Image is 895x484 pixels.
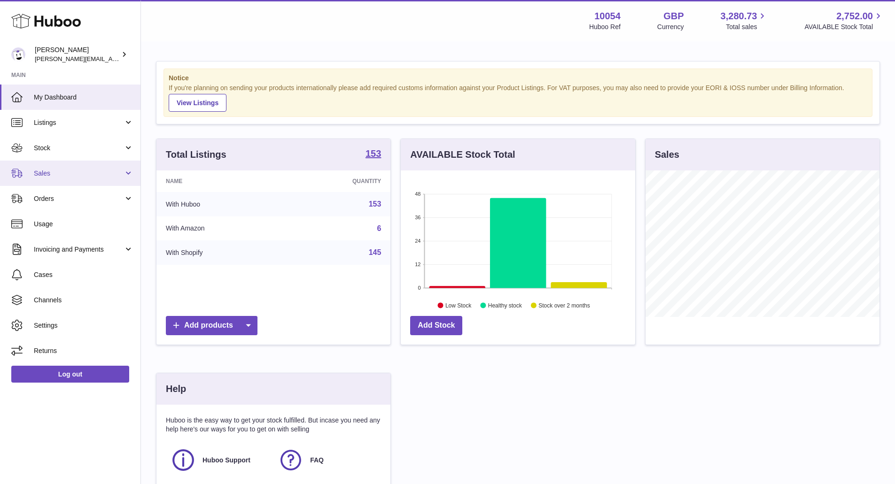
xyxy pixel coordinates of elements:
[166,148,226,161] h3: Total Listings
[488,302,522,308] text: Healthy stock
[415,238,421,244] text: 24
[156,192,285,216] td: With Huboo
[539,302,590,308] text: Stock over 2 months
[415,191,421,197] text: 48
[34,118,124,127] span: Listings
[369,248,381,256] a: 145
[169,74,867,83] strong: Notice
[34,346,133,355] span: Returns
[366,149,381,160] a: 153
[11,47,25,61] img: luz@capsuline.com
[156,216,285,241] td: With Amazon
[34,144,124,153] span: Stock
[169,94,226,112] a: View Listings
[171,447,269,473] a: Huboo Support
[11,366,129,383] a: Log out
[377,224,381,232] a: 6
[202,456,250,465] span: Huboo Support
[721,10,768,31] a: 3,280.73 Total sales
[34,220,133,229] span: Usage
[410,148,515,161] h3: AVAILABLE Stock Total
[156,240,285,265] td: With Shopify
[804,10,884,31] a: 2,752.00 AVAILABLE Stock Total
[310,456,324,465] span: FAQ
[804,23,884,31] span: AVAILABLE Stock Total
[35,46,119,63] div: [PERSON_NAME]
[445,302,472,308] text: Low Stock
[369,200,381,208] a: 153
[34,169,124,178] span: Sales
[721,10,757,23] span: 3,280.73
[594,10,621,23] strong: 10054
[663,10,684,23] strong: GBP
[285,170,391,192] th: Quantity
[589,23,621,31] div: Huboo Ref
[410,316,462,335] a: Add Stock
[34,93,133,102] span: My Dashboard
[366,149,381,158] strong: 153
[836,10,873,23] span: 2,752.00
[657,23,684,31] div: Currency
[34,270,133,279] span: Cases
[418,285,421,291] text: 0
[35,55,188,62] span: [PERSON_NAME][EMAIL_ADDRESS][DOMAIN_NAME]
[415,261,421,267] text: 12
[415,215,421,220] text: 36
[169,84,867,112] div: If you're planning on sending your products internationally please add required customs informati...
[726,23,768,31] span: Total sales
[166,316,257,335] a: Add products
[278,447,376,473] a: FAQ
[156,170,285,192] th: Name
[166,416,381,434] p: Huboo is the easy way to get your stock fulfilled. But incase you need any help here's our ways f...
[34,245,124,254] span: Invoicing and Payments
[34,321,133,330] span: Settings
[655,148,679,161] h3: Sales
[34,194,124,203] span: Orders
[34,296,133,305] span: Channels
[166,383,186,395] h3: Help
